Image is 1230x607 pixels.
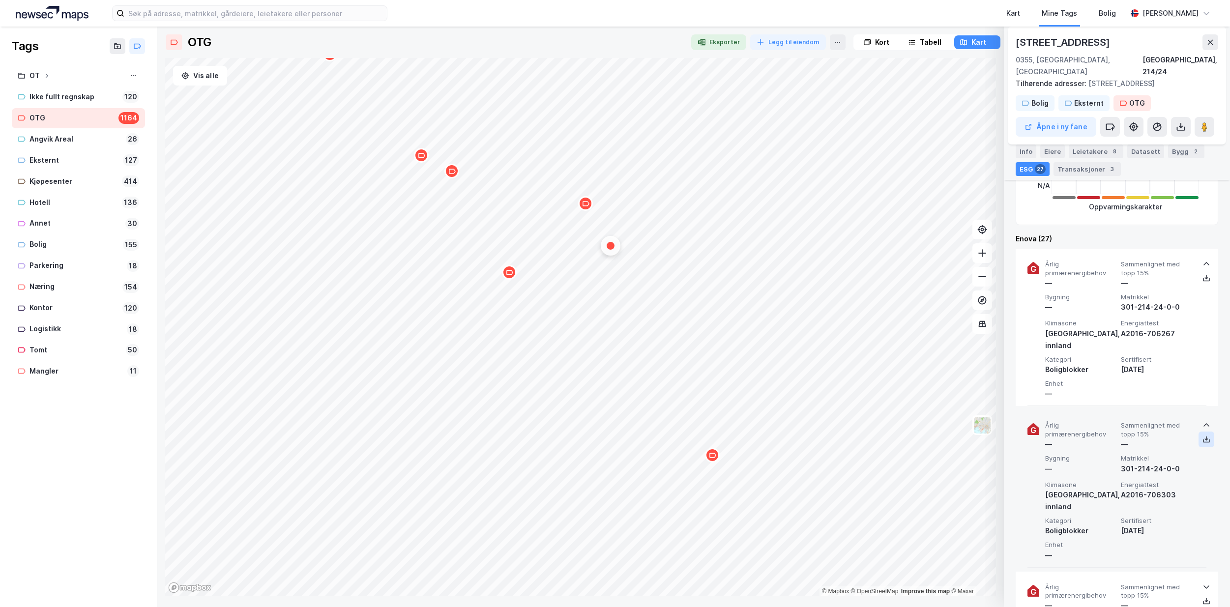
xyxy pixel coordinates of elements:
[1045,388,1117,400] div: —
[1031,97,1049,109] div: Bolig
[1121,454,1193,462] span: Matrikkel
[12,256,145,276] a: Parkering18
[12,213,145,233] a: Annet30
[1045,364,1117,376] div: Boligblokker
[124,6,387,21] input: Søk på adresse, matrikkel, gårdeiere, leietakere eller personer
[1045,277,1117,289] div: —
[29,217,121,230] div: Annet
[1129,97,1145,109] div: OTG
[1121,517,1193,525] span: Sertifisert
[1035,164,1046,174] div: 27
[414,148,429,163] div: Map marker
[29,91,118,103] div: Ikke fullt regnskap
[1045,319,1117,327] span: Klimasone
[127,365,139,377] div: 11
[1045,379,1117,388] span: Enhet
[1121,319,1193,327] span: Energiattest
[29,281,118,293] div: Næring
[16,6,88,21] img: logo.a4113a55bc3d86da70a041830d287a7e.svg
[951,588,974,595] a: Maxar
[12,38,38,54] div: Tags
[1016,162,1050,176] div: ESG
[29,302,118,314] div: Kontor
[122,302,139,314] div: 120
[29,112,115,124] div: OTG
[1069,145,1123,158] div: Leietakere
[1110,146,1119,156] div: 8
[29,133,122,145] div: Angvik Areal
[973,416,992,434] img: Z
[188,34,211,50] div: OTG
[123,239,139,251] div: 155
[126,133,139,145] div: 26
[1191,146,1201,156] div: 2
[1121,301,1193,313] div: 301-214-24-0-0
[29,344,122,356] div: Tomt
[1016,54,1142,78] div: 0355, [GEOGRAPHIC_DATA], [GEOGRAPHIC_DATA]
[12,150,145,171] a: Eksternt127
[1016,79,1088,87] span: Tilhørende adresser:
[1121,583,1193,600] span: Sammenlignet med topp 15%
[122,175,139,187] div: 414
[444,164,459,178] div: Map marker
[1142,7,1199,19] div: [PERSON_NAME]
[165,58,996,596] canvas: Map
[29,323,123,335] div: Logistikk
[1045,549,1117,561] div: —
[607,242,615,250] div: Map marker
[1045,328,1117,351] div: [GEOGRAPHIC_DATA], innland
[1121,277,1193,289] div: —
[12,277,145,297] a: Næring154
[851,588,899,595] a: OpenStreetMap
[1016,145,1036,158] div: Info
[126,344,139,356] div: 50
[29,70,40,82] div: OT
[901,588,950,595] a: Improve this map
[1121,463,1193,475] div: 301-214-24-0-0
[1045,517,1117,525] span: Kategori
[971,36,986,48] div: Kart
[578,196,593,211] div: Map marker
[1038,177,1050,194] div: N/A
[1142,54,1218,78] div: [GEOGRAPHIC_DATA], 214/24
[1040,145,1065,158] div: Eiere
[122,197,139,208] div: 136
[1045,293,1117,301] span: Bygning
[29,238,119,251] div: Bolig
[750,34,826,50] button: Legg til eiendom
[12,361,145,381] a: Mangler11
[875,36,889,48] div: Kort
[1181,560,1230,607] iframe: Chat Widget
[1016,34,1112,50] div: [STREET_ADDRESS]
[691,34,746,50] button: Eksporter
[1045,438,1117,450] div: —
[12,340,145,360] a: Tomt50
[1121,328,1193,340] div: A2016-706267
[173,66,227,86] button: Vis alle
[1045,481,1117,489] span: Klimasone
[29,154,119,167] div: Eksternt
[127,323,139,335] div: 18
[118,112,139,124] div: 1164
[1121,421,1193,438] span: Sammenlignet med topp 15%
[1121,481,1193,489] span: Energiattest
[1045,301,1117,313] div: —
[168,582,211,593] a: Mapbox homepage
[1099,7,1116,19] div: Bolig
[1121,438,1193,450] div: —
[502,265,517,280] div: Map marker
[12,234,145,255] a: Bolig155
[12,319,145,339] a: Logistikk18
[29,365,123,377] div: Mangler
[1045,260,1117,277] span: Årlig primærenergibehov
[12,172,145,192] a: Kjøpesenter414
[705,448,720,462] div: Map marker
[1045,489,1117,513] div: [GEOGRAPHIC_DATA], innland
[12,193,145,213] a: Hotell136
[122,91,139,103] div: 120
[127,260,139,272] div: 18
[1054,162,1121,176] div: Transaksjoner
[1045,583,1117,600] span: Årlig primærenergibehov
[29,197,118,209] div: Hotell
[12,129,145,149] a: Angvik Areal26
